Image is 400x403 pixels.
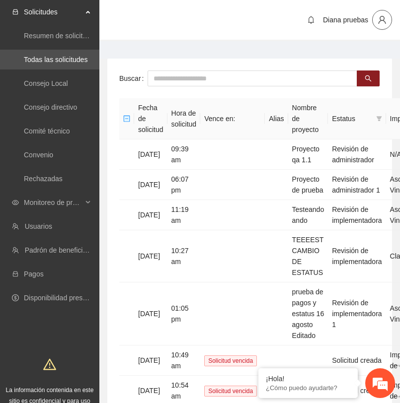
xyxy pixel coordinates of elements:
span: eye [12,199,19,206]
td: Revisión de implementadora 1 [328,282,386,345]
td: Revisión de administrador [328,139,386,170]
a: Convenio [24,151,53,159]
th: Alias [265,98,288,139]
span: Solicitud vencida [204,355,257,366]
td: [DATE] [134,282,167,345]
a: Pagos [24,270,44,278]
th: Hora de solicitud [167,98,201,139]
td: 09:39 am [167,139,201,170]
td: Proyecto qa 1.1 [288,139,328,170]
a: Resumen de solicitudes por aprobar [24,32,136,40]
td: 10:27 am [167,230,201,282]
a: Usuarios [25,222,52,230]
td: Testeando ando [288,200,328,230]
a: Consejo Local [24,79,68,87]
span: user [373,15,392,24]
p: ¿Cómo puedo ayudarte? [266,384,350,392]
td: [DATE] [134,345,167,376]
a: Rechazadas [24,175,63,183]
span: Solicitud vencida [204,386,257,397]
td: 11:19 am [167,200,201,230]
span: minus-square [123,115,130,122]
span: filter [376,116,382,122]
span: warning [43,358,56,371]
td: Proyecto de prueba [288,170,328,200]
td: [DATE] [134,230,167,282]
td: 01:05 pm [167,282,201,345]
td: [DATE] [134,170,167,200]
span: bell [304,16,319,24]
td: 06:07 pm [167,170,201,200]
button: bell [303,12,319,28]
span: Diana pruebas [323,16,368,24]
span: Estatus [332,113,372,124]
span: Solicitudes [24,2,82,22]
a: Comité técnico [24,127,70,135]
td: Revisión de implementadora [328,200,386,230]
td: Solicitud creada [328,345,386,376]
th: Vence en: [200,98,265,139]
a: Todas las solicitudes [24,56,87,64]
a: Consejo directivo [24,103,77,111]
div: ¡Hola! [266,375,350,383]
span: inbox [12,8,19,15]
td: [DATE] [134,139,167,170]
span: Monitoreo de proyectos [24,193,82,212]
td: 10:49 am [167,345,201,376]
span: search [365,75,372,83]
th: Nombre de proyecto [288,98,328,139]
button: user [372,10,392,30]
button: search [357,70,380,86]
td: Revisión de administrador 1 [328,170,386,200]
a: Padrón de beneficiarios [25,246,98,254]
a: Disponibilidad presupuestal [24,294,109,302]
th: Fecha de solicitud [134,98,167,139]
td: Revisión de implementadora [328,230,386,282]
td: TEEEEST CAMBIO DE ESTATUS [288,230,328,282]
td: [DATE] [134,200,167,230]
span: filter [374,111,384,126]
td: prueba de pagos y estatus 16 agosto Editado [288,282,328,345]
label: Buscar [119,70,148,86]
